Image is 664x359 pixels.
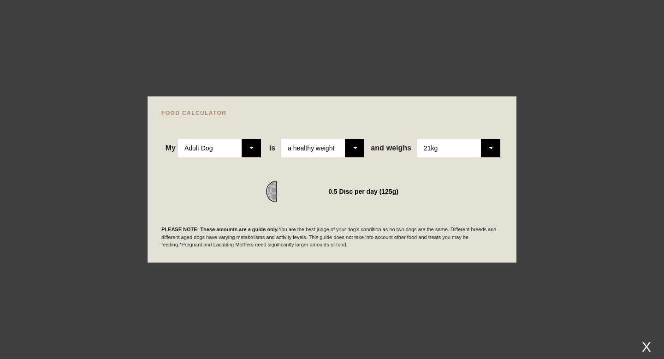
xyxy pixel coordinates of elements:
[269,144,275,152] span: is
[161,227,279,232] b: PLEASE NOTE: These amounts are a guide only.
[328,185,398,198] div: 0.5 Disc per day (125g)
[371,144,411,152] span: weighs
[371,144,386,152] span: and
[161,226,503,249] p: You are the best judge of your dog's condition as no two dogs are the same. Different breeds and ...
[166,144,176,152] span: My
[638,339,655,354] div: X
[161,110,503,116] h4: FOOD CALCULATOR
